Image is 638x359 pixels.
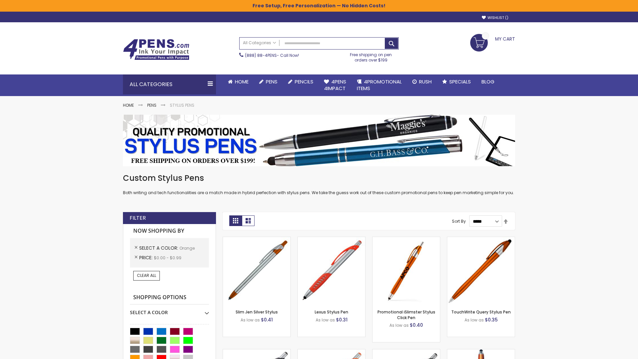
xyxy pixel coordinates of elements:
[324,78,346,92] span: 4Pens 4impact
[389,322,409,328] span: As low as
[372,237,440,242] a: Promotional iSlimster Stylus Click Pen-Orange
[447,237,515,242] a: TouchWrite Query Stylus Pen-Orange
[223,237,290,242] a: Slim Jen Silver Stylus-Orange
[357,78,402,92] span: 4PROMOTIONAL ITEMS
[123,115,515,166] img: Stylus Pens
[298,349,365,355] a: Boston Silver Stylus Pen-Orange
[130,304,209,316] div: Select A Color
[123,173,515,196] div: Both writing and tech functionalities are a match made in hybrid perfection with stylus pens. We ...
[447,237,515,304] img: TouchWrite Query Stylus Pen-Orange
[377,309,435,320] a: Promotional iSlimster Stylus Click Pen
[130,224,209,238] strong: Now Shopping by
[147,102,157,108] a: Pens
[243,40,276,46] span: All Categories
[481,78,494,85] span: Blog
[223,237,290,304] img: Slim Jen Silver Stylus-Orange
[372,349,440,355] a: Lexus Metallic Stylus Pen-Orange
[476,74,500,89] a: Blog
[223,349,290,355] a: Boston Stylus Pen-Orange
[447,349,515,355] a: TouchWrite Command Stylus Pen-Orange
[123,39,189,60] img: 4Pens Custom Pens and Promotional Products
[295,78,313,85] span: Pencils
[139,245,179,251] span: Select A Color
[451,309,511,315] a: TouchWrite Query Stylus Pen
[283,74,319,89] a: Pencils
[229,215,242,226] strong: Grid
[130,214,146,222] strong: Filter
[236,309,278,315] a: Slim Jen Silver Stylus
[235,78,249,85] span: Home
[482,15,508,20] a: Wishlist
[137,273,156,278] span: Clear All
[240,38,279,49] a: All Categories
[266,78,277,85] span: Pens
[245,53,299,58] span: - Call Now!
[437,74,476,89] a: Specials
[298,237,365,242] a: Lexus Stylus Pen-Orange
[179,245,195,251] span: Orange
[449,78,471,85] span: Specials
[452,218,466,224] label: Sort By
[223,74,254,89] a: Home
[372,237,440,304] img: Promotional iSlimster Stylus Click Pen-Orange
[485,316,498,323] span: $0.35
[336,316,348,323] span: $0.31
[261,316,273,323] span: $0.41
[170,102,194,108] strong: Stylus Pens
[254,74,283,89] a: Pens
[123,74,216,94] div: All Categories
[245,53,277,58] a: (888) 88-4PENS
[319,74,352,96] a: 4Pens4impact
[154,255,181,261] span: $0.00 - $0.99
[133,271,160,280] a: Clear All
[298,237,365,304] img: Lexus Stylus Pen-Orange
[241,317,260,323] span: As low as
[410,322,423,328] span: $0.40
[316,317,335,323] span: As low as
[139,254,154,261] span: Price
[315,309,348,315] a: Lexus Stylus Pen
[123,173,515,183] h1: Custom Stylus Pens
[407,74,437,89] a: Rush
[343,50,399,63] div: Free shipping on pen orders over $199
[123,102,134,108] a: Home
[465,317,484,323] span: As low as
[130,291,209,305] strong: Shopping Options
[352,74,407,96] a: 4PROMOTIONALITEMS
[419,78,432,85] span: Rush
